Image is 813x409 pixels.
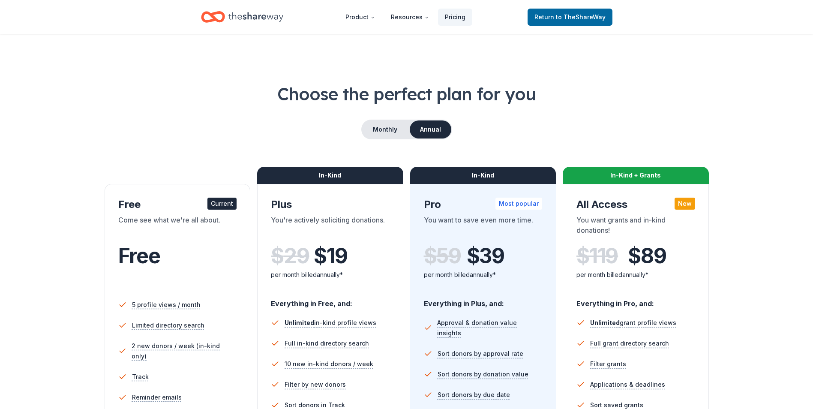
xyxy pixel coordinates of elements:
span: Reminder emails [132,392,182,403]
a: Returnto TheShareWay [528,9,612,26]
div: New [675,198,695,210]
span: Return [534,12,606,22]
span: Unlimited [590,319,620,326]
div: Most popular [495,198,542,210]
div: In-Kind + Grants [563,167,709,184]
span: 10 new in-kind donors / week [285,359,373,369]
span: Unlimited [285,319,314,326]
span: 5 profile views / month [132,300,201,310]
div: In-Kind [410,167,556,184]
span: Limited directory search [132,320,204,331]
span: Sort donors by due date [438,390,510,400]
span: Approval & donation value insights [437,318,542,338]
div: Current [207,198,237,210]
div: In-Kind [257,167,403,184]
span: $ 39 [467,244,504,268]
nav: Main [339,7,472,27]
span: grant profile views [590,319,676,326]
span: Applications & deadlines [590,379,665,390]
span: 2 new donors / week (in-kind only) [132,341,237,361]
span: Full grant directory search [590,338,669,349]
a: Pricing [438,9,472,26]
div: You want grants and in-kind donations! [576,215,695,239]
span: Sort donors by approval rate [438,349,523,359]
div: You're actively soliciting donations. [271,215,390,239]
h1: Choose the perfect plan for you [34,82,779,106]
div: Pro [424,198,543,211]
button: Annual [410,120,451,138]
div: Free [118,198,237,211]
span: Track [132,372,149,382]
span: $ 19 [314,244,347,268]
div: per month billed annually* [271,270,390,280]
span: Free [118,243,160,268]
span: to TheShareWay [556,13,606,21]
div: per month billed annually* [576,270,695,280]
div: per month billed annually* [424,270,543,280]
div: Everything in Free, and: [271,291,390,309]
span: Filter by new donors [285,379,346,390]
div: Come see what we're all about. [118,215,237,239]
div: All Access [576,198,695,211]
button: Resources [384,9,436,26]
div: You want to save even more time. [424,215,543,239]
div: Plus [271,198,390,211]
button: Monthly [362,120,408,138]
div: Everything in Pro, and: [576,291,695,309]
span: Sort donors by donation value [438,369,528,379]
span: Filter grants [590,359,626,369]
button: Product [339,9,382,26]
div: Everything in Plus, and: [424,291,543,309]
span: $ 89 [628,244,666,268]
span: Full in-kind directory search [285,338,369,349]
a: Home [201,7,283,27]
span: in-kind profile views [285,319,376,326]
